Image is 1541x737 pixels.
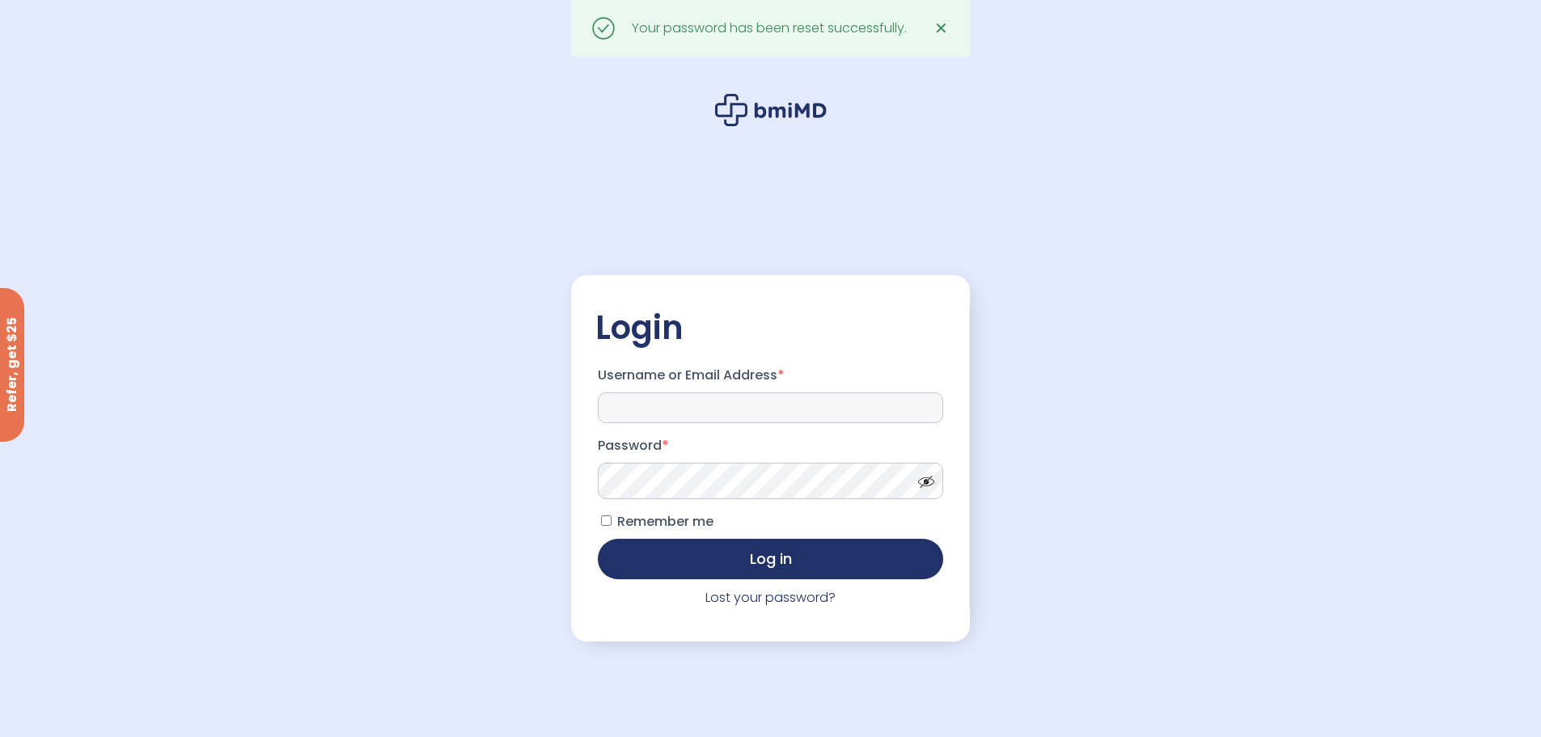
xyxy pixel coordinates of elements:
span: Remember me [617,512,713,531]
keeper-lock: Open Keeper Popup [916,400,935,420]
h2: Login [595,307,946,348]
span: ✕ [934,17,948,40]
a: ✕ [925,12,958,44]
div: Your password has been reset successfully. [632,17,907,40]
button: Log in [598,539,943,579]
label: Username or Email Address [598,362,943,388]
a: Lost your password? [705,588,836,607]
label: Password [598,433,943,459]
input: Remember me [601,515,612,526]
